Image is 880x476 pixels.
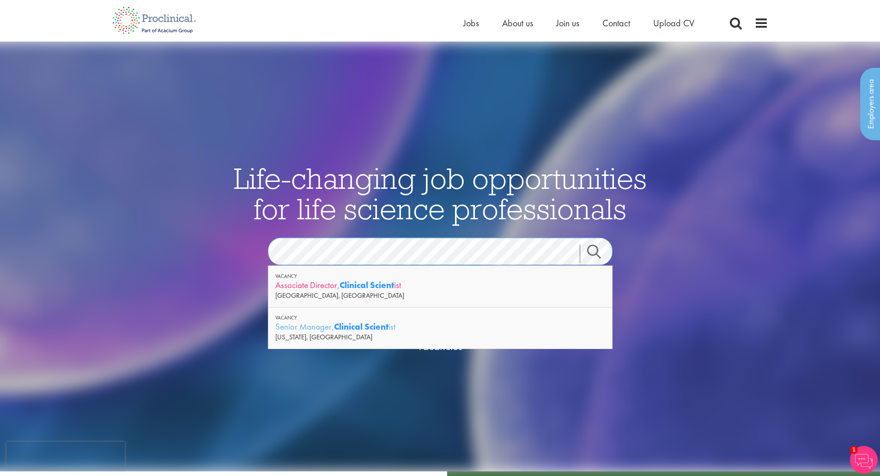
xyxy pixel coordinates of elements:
[340,279,394,291] strong: Clinical Scient
[580,245,619,263] a: Job search submit button
[334,321,388,332] strong: Clinical Scient
[394,325,486,353] span: See latest vacancies
[602,17,630,29] a: Contact
[275,273,605,279] div: Vacancy
[275,332,605,342] div: [US_STATE], [GEOGRAPHIC_DATA]
[502,17,533,29] a: About us
[6,442,125,470] iframe: reCAPTCHA
[234,160,647,227] span: Life-changing job opportunities for life science professionals
[275,279,605,291] div: Associate Director, ist
[275,291,605,300] div: [GEOGRAPHIC_DATA], [GEOGRAPHIC_DATA]
[275,314,605,321] div: Vacancy
[653,17,694,29] a: Upload CV
[556,17,579,29] a: Join us
[850,446,878,474] img: Chatbot
[850,446,858,454] span: 1
[275,321,605,332] div: Senior Manager, ist
[463,17,479,29] a: Jobs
